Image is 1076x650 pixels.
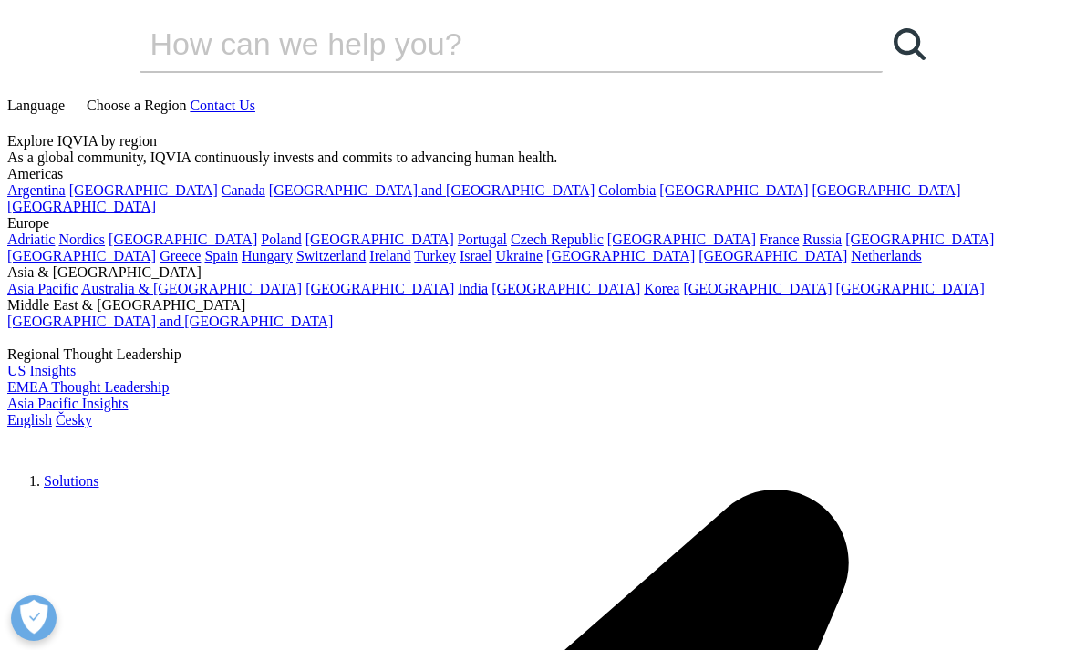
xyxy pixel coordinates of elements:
[269,182,595,198] a: [GEOGRAPHIC_DATA] and [GEOGRAPHIC_DATA]
[7,281,78,296] a: Asia Pacific
[496,248,543,263] a: Ukraine
[369,248,410,263] a: Ireland
[845,232,994,247] a: [GEOGRAPHIC_DATA]
[58,232,105,247] a: Nordics
[7,379,169,395] a: EMEA Thought Leadership
[109,232,257,247] a: [GEOGRAPHIC_DATA]
[305,232,454,247] a: [GEOGRAPHIC_DATA]
[458,232,507,247] a: Portugal
[7,199,156,214] a: [GEOGRAPHIC_DATA]
[607,232,756,247] a: [GEOGRAPHIC_DATA]
[659,182,808,198] a: [GEOGRAPHIC_DATA]
[7,182,66,198] a: Argentina
[7,98,65,113] span: Language
[7,232,55,247] a: Adriatic
[644,281,679,296] a: Korea
[511,232,604,247] a: Czech Republic
[44,473,98,489] a: Solutions
[7,297,1069,314] div: Middle East & [GEOGRAPHIC_DATA]
[7,396,128,411] a: Asia Pacific Insights
[11,595,57,641] button: Otevřít předvolby
[87,98,186,113] span: Choose a Region
[81,281,302,296] a: Australia & [GEOGRAPHIC_DATA]
[851,248,921,263] a: Netherlands
[56,412,92,428] a: Česky
[7,150,1069,166] div: As a global community, IQVIA continuously invests and commits to advancing human health.
[140,16,831,71] input: Hledat
[305,281,454,296] a: [GEOGRAPHIC_DATA]
[7,314,333,329] a: [GEOGRAPHIC_DATA] and [GEOGRAPHIC_DATA]
[460,248,492,263] a: Israel
[812,182,961,198] a: [GEOGRAPHIC_DATA]
[683,281,832,296] a: [GEOGRAPHIC_DATA]
[7,166,1069,182] div: Americas
[836,281,985,296] a: [GEOGRAPHIC_DATA]
[160,248,201,263] a: Greece
[7,264,1069,281] div: Asia & [GEOGRAPHIC_DATA]
[598,182,656,198] a: Colombia
[546,248,695,263] a: [GEOGRAPHIC_DATA]
[190,98,255,113] a: Contact Us
[261,232,301,247] a: Poland
[69,182,218,198] a: [GEOGRAPHIC_DATA]
[698,248,847,263] a: [GEOGRAPHIC_DATA]
[458,281,488,296] a: India
[883,16,937,71] a: Hledat
[204,248,237,263] a: Spain
[491,281,640,296] a: [GEOGRAPHIC_DATA]
[760,232,800,247] a: France
[7,215,1069,232] div: Europe
[296,248,366,263] a: Switzerland
[7,346,1069,363] div: Regional Thought Leadership
[803,232,843,247] a: Russia
[7,248,156,263] a: [GEOGRAPHIC_DATA]
[7,363,76,378] a: US Insights
[222,182,265,198] a: Canada
[414,248,456,263] a: Turkey
[894,28,926,60] svg: Search
[7,133,1069,150] div: Explore IQVIA by region
[7,412,52,428] a: English
[242,248,293,263] a: Hungary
